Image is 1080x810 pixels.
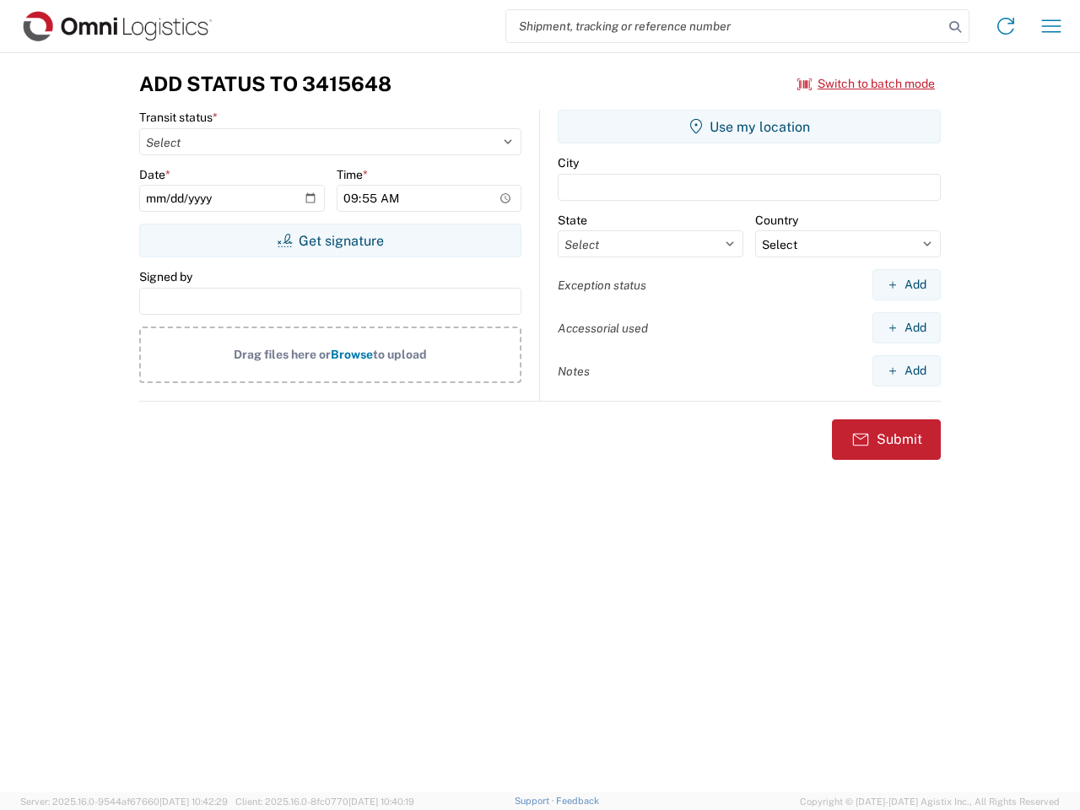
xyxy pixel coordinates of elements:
[20,796,228,807] span: Server: 2025.16.0-9544af67660
[515,796,557,806] a: Support
[558,110,941,143] button: Use my location
[234,348,331,361] span: Drag files here or
[556,796,599,806] a: Feedback
[800,794,1060,809] span: Copyright © [DATE]-[DATE] Agistix Inc., All Rights Reserved
[558,278,646,293] label: Exception status
[139,269,192,284] label: Signed by
[872,312,941,343] button: Add
[348,796,414,807] span: [DATE] 10:40:19
[373,348,427,361] span: to upload
[159,796,228,807] span: [DATE] 10:42:29
[506,10,943,42] input: Shipment, tracking or reference number
[797,70,935,98] button: Switch to batch mode
[558,213,587,228] label: State
[558,155,579,170] label: City
[235,796,414,807] span: Client: 2025.16.0-8fc0770
[139,167,170,182] label: Date
[872,355,941,386] button: Add
[331,348,373,361] span: Browse
[139,110,218,125] label: Transit status
[872,269,941,300] button: Add
[139,72,391,96] h3: Add Status to 3415648
[558,321,648,336] label: Accessorial used
[139,224,521,257] button: Get signature
[832,419,941,460] button: Submit
[558,364,590,379] label: Notes
[337,167,368,182] label: Time
[755,213,798,228] label: Country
